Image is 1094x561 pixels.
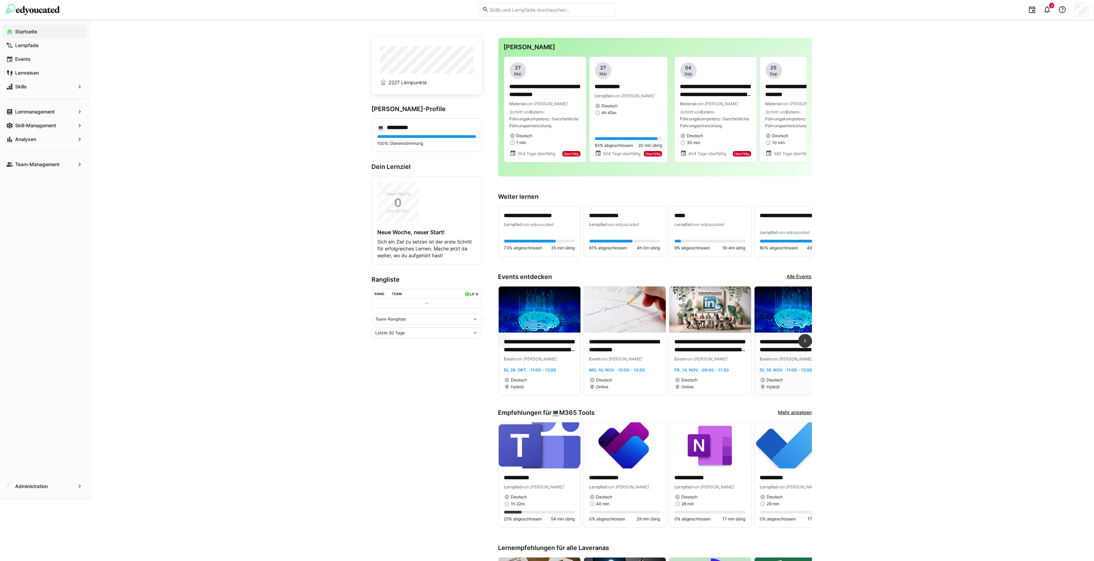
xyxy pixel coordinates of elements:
[767,501,780,507] span: 29 min
[504,484,522,489] span: Lernpfad
[807,245,831,251] span: 49 min übrig
[682,384,694,390] span: Online
[511,501,525,507] span: 1h 22m
[760,230,778,235] span: Lernpfad
[504,222,522,227] span: Lernpfad
[685,71,692,77] span: Sep
[778,409,812,417] a: Mehr anzeigen
[498,544,812,552] h3: Lernempfehlungen für alle Laveranas
[782,101,823,106] span: von [PERSON_NAME]
[498,193,812,201] h3: Weiter lernen
[669,422,751,468] img: image
[771,356,813,362] span: von [PERSON_NAME]
[589,516,626,522] span: 0% abgeschlossen
[688,151,726,157] span: 404 Tage überfällig
[470,292,474,296] div: LP
[511,377,527,383] span: Deutsch
[778,484,820,489] span: von [PERSON_NAME]
[602,110,617,116] span: 4h 45m
[600,356,642,362] span: von [PERSON_NAME]
[766,109,787,115] span: Schritt von
[755,287,836,333] img: image
[682,494,698,500] span: Deutsch
[723,516,746,522] span: 17 min übrig
[723,245,746,251] span: 5h 4m übrig
[596,384,609,390] span: Online
[552,409,595,417] div: 💻️
[596,377,613,383] span: Deutsch
[511,384,524,390] span: Hybrid
[637,516,660,522] span: 29 min übrig
[767,494,783,500] span: Deutsch
[693,484,734,489] span: von [PERSON_NAME]
[378,238,476,259] p: Sich ein Ziel zu setzen ist der erste Schritt für erfolgreiches Lernen. Mache jetzt da weiter, wo...
[504,516,542,522] span: 25% abgeschlossen
[755,422,836,468] img: image
[680,101,696,106] span: Material
[378,229,476,236] h4: Neue Woche, neuer Start!
[504,245,543,251] span: 73% abgeschlossen
[767,377,783,383] span: Deutsch
[372,276,482,283] h3: Rangliste
[584,287,666,333] img: image
[607,222,639,227] span: von edyoucated
[596,501,610,507] span: 40 min
[515,356,557,362] span: von [PERSON_NAME]
[526,101,567,106] span: von [PERSON_NAME]
[675,222,693,227] span: Lernpfad
[584,422,666,468] img: image
[760,245,799,251] span: 80% abgeschlossen
[602,103,618,109] span: Deutsch
[375,292,384,296] div: Rang
[372,105,482,113] h3: [PERSON_NAME]-Profile
[787,273,812,281] a: Alle Events
[600,64,606,71] span: 27
[808,516,831,522] span: 17 min übrig
[595,93,613,98] span: Lernpfad
[504,43,806,51] h3: [PERSON_NAME]
[773,151,811,157] span: 383 Tage überfällig
[637,245,660,251] span: 4h 0m übrig
[766,101,782,106] span: Material
[376,330,405,336] span: Letzte 30 Tage
[675,484,693,489] span: Lernpfad
[613,93,654,98] span: von [PERSON_NAME]
[693,222,724,227] span: von edyoucated
[680,109,749,128] span: Extern- Führungskompetenz: Ganzheitliche Führungsentwicklung
[760,516,796,522] span: 0% abgeschlossen
[772,133,789,139] span: Deutsch
[560,409,595,417] span: M365 Tools
[778,230,809,235] span: von edyoucated
[476,291,479,296] a: ø
[772,140,785,145] span: 10 min
[680,109,701,115] span: Schritt von
[669,287,751,333] img: image
[498,409,595,417] h3: Empfehlungen für
[510,109,531,115] span: Schritt von
[392,292,402,296] div: Team
[687,140,701,145] span: 30 min
[522,484,564,489] span: von [PERSON_NAME]
[376,316,406,322] span: Team-Rangliste
[1051,3,1053,8] span: 3
[682,501,694,507] span: 28 min
[675,516,711,522] span: 0% abgeschlossen
[760,367,812,373] span: Di, 18. Nov. · 11:00 - 12:00
[770,71,778,77] span: Sep
[607,484,649,489] span: von [PERSON_NAME]
[685,64,692,71] span: 04
[589,367,645,373] span: Mo, 10. Nov. · 10:00 - 10:30
[499,287,581,333] img: image
[638,143,662,148] span: 20 min übrig
[696,101,738,106] span: von [PERSON_NAME]
[517,133,533,139] span: Deutsch
[510,109,579,128] span: Extern- Führungskompetenz: Ganzheitliche Führungsentwicklung
[504,367,556,373] span: Di, 28. Okt. · 11:00 - 12:00
[603,151,640,157] span: 504 Tage überfällig
[518,151,555,157] span: 504 Tage überfällig
[771,64,777,71] span: 25
[645,152,661,156] span: Überfällig
[515,64,521,71] span: 27
[389,79,427,86] span: 2227 Lernpunkte
[760,484,778,489] span: Lernpfad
